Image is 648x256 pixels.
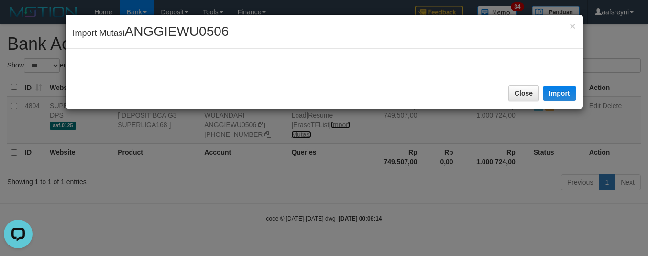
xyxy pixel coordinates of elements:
button: Close [508,85,539,101]
button: Close [570,21,575,31]
span: × [570,21,575,32]
span: ANGGIEWU0506 [125,24,229,39]
span: Import Mutasi [73,28,229,38]
button: Import [543,86,576,101]
button: Open LiveChat chat widget [4,4,33,33]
